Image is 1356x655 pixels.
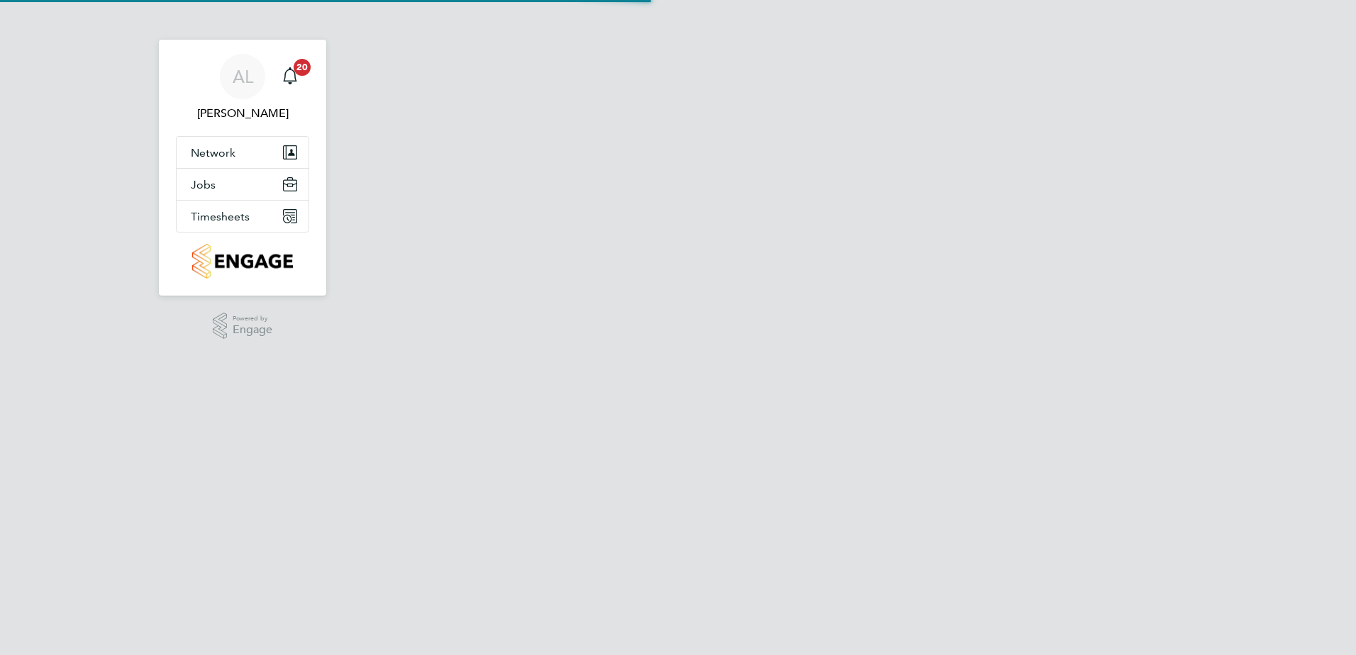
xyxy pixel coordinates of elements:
a: 20 [276,54,304,99]
button: Timesheets [177,201,309,232]
a: Powered byEngage [213,313,273,340]
span: Adam Large [176,105,309,122]
span: Network [191,146,235,159]
span: Timesheets [191,210,250,223]
span: AL [233,67,253,86]
button: Jobs [177,169,309,200]
img: countryside-properties-logo-retina.png [192,244,292,279]
nav: Main navigation [159,40,326,296]
span: Engage [233,324,272,336]
a: Go to home page [176,244,309,279]
span: Jobs [191,178,216,191]
button: Network [177,137,309,168]
a: AL[PERSON_NAME] [176,54,309,122]
span: Powered by [233,313,272,325]
span: 20 [294,59,311,76]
